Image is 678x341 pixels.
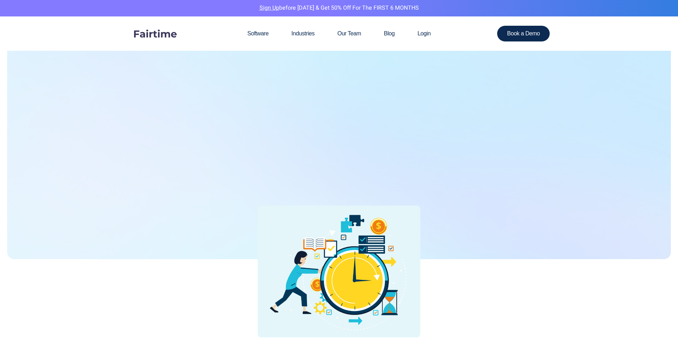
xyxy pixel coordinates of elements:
[259,4,279,12] a: Sign Up
[372,16,406,51] a: Blog
[406,16,442,51] a: Login
[326,16,372,51] a: Our Team
[280,16,326,51] a: Industries
[507,31,540,36] span: Book a Demo
[236,16,280,51] a: Software
[258,206,420,337] img: schads award interpretation
[497,26,550,41] a: Book a Demo
[5,4,673,13] p: before [DATE] & Get 50% Off for the FIRST 6 MONTHS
